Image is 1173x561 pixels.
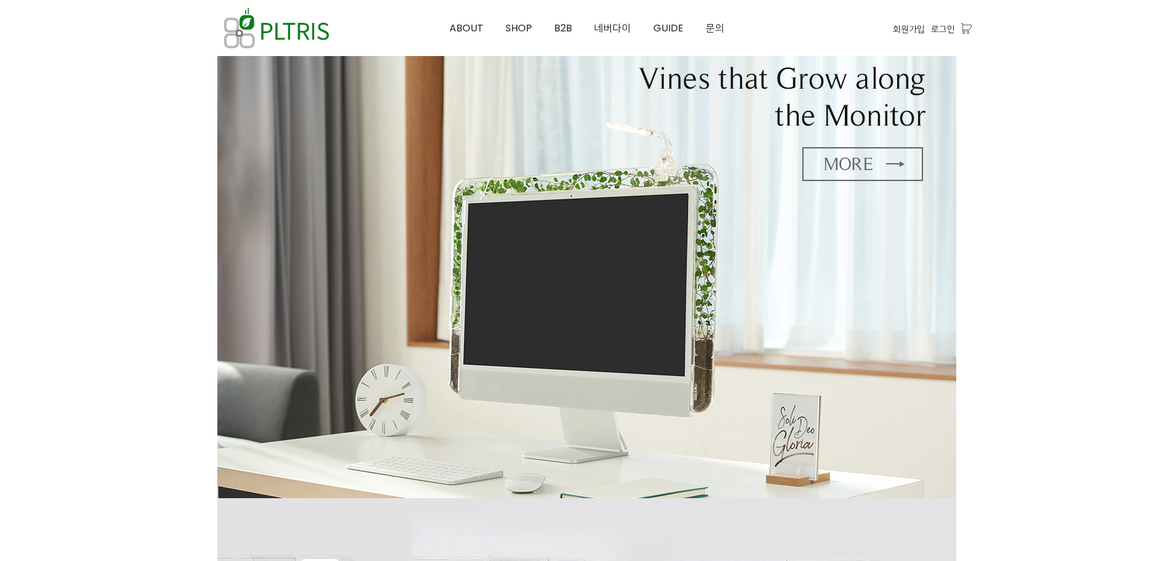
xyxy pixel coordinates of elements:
[893,22,925,36] a: 회원가입
[695,1,735,56] a: 문의
[494,1,543,56] a: SHOP
[506,21,532,35] span: SHOP
[438,1,494,56] a: ABOUT
[931,22,955,36] a: 로그인
[642,1,695,56] a: GUIDE
[449,21,483,35] span: ABOUT
[706,21,724,35] span: 문의
[594,21,631,35] span: 네버다이
[653,21,683,35] span: GUIDE
[583,1,642,56] a: 네버다이
[543,1,583,56] a: B2B
[554,21,572,35] span: B2B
